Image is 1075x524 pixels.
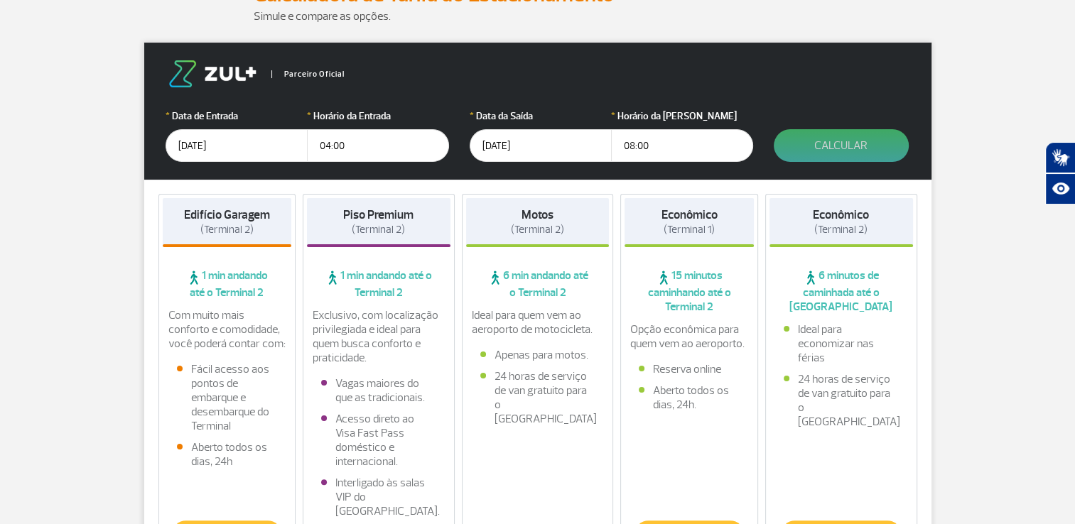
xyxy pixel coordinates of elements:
label: Horário da Entrada [307,109,449,124]
span: (Terminal 2) [200,223,254,236]
input: hh:mm [307,129,449,162]
li: Interligado às salas VIP do [GEOGRAPHIC_DATA]. [321,476,436,518]
li: Ideal para economizar nas férias [784,322,899,365]
strong: Econômico [661,207,718,222]
li: 24 horas de serviço de van gratuito para o [GEOGRAPHIC_DATA] [480,369,595,426]
span: (Terminal 2) [511,223,564,236]
input: hh:mm [611,129,753,162]
li: Vagas maiores do que as tradicionais. [321,376,436,405]
li: Fácil acesso aos pontos de embarque e desembarque do Terminal [177,362,278,433]
li: Reserva online [639,362,740,376]
input: dd/mm/aaaa [470,129,612,162]
label: Horário da [PERSON_NAME] [611,109,753,124]
button: Abrir tradutor de língua de sinais. [1045,142,1075,173]
strong: Edifício Garagem [184,207,270,222]
strong: Motos [522,207,553,222]
label: Data da Saída [470,109,612,124]
li: 24 horas de serviço de van gratuito para o [GEOGRAPHIC_DATA] [784,372,899,429]
span: (Terminal 2) [814,223,868,236]
span: 15 minutos caminhando até o Terminal 2 [625,268,754,314]
span: Parceiro Oficial [271,70,345,78]
span: (Terminal 2) [352,223,405,236]
span: 6 minutos de caminhada até o [GEOGRAPHIC_DATA] [769,268,913,314]
p: Ideal para quem vem ao aeroporto de motocicleta. [472,308,604,337]
p: Com muito mais conforto e comodidade, você poderá contar com: [168,308,286,351]
p: Opção econômica para quem vem ao aeroporto. [630,322,748,351]
p: Exclusivo, com localização privilegiada e ideal para quem busca conforto e praticidade. [313,308,445,365]
li: Aberto todos os dias, 24h. [639,383,740,412]
span: (Terminal 1) [664,223,715,236]
strong: Econômico [813,207,869,222]
div: Plugin de acessibilidade da Hand Talk. [1045,142,1075,204]
input: dd/mm/aaaa [166,129,308,162]
strong: Piso Premium [343,207,414,222]
span: 6 min andando até o Terminal 2 [466,268,610,300]
span: 1 min andando até o Terminal 2 [307,268,450,300]
p: Simule e compare as opções. [254,8,822,25]
li: Apenas para motos. [480,348,595,362]
button: Abrir recursos assistivos. [1045,173,1075,204]
li: Acesso direto ao Visa Fast Pass doméstico e internacional. [321,412,436,469]
button: Calcular [774,129,909,162]
li: Aberto todos os dias, 24h [177,440,278,469]
span: 1 min andando até o Terminal 2 [163,268,292,300]
img: logo-zul.png [166,60,259,87]
label: Data de Entrada [166,109,308,124]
